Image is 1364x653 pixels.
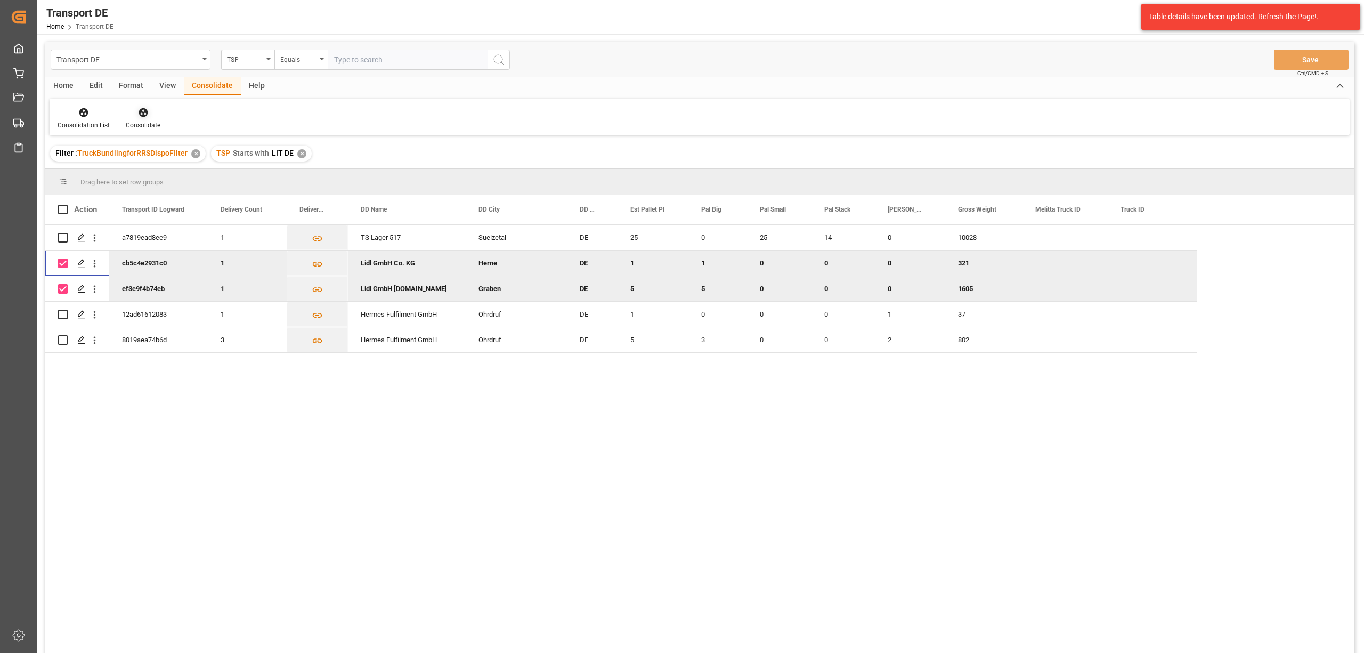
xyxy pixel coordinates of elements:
span: Delivery List [299,206,326,213]
div: 1 [208,251,287,276]
span: Pal Small [760,206,786,213]
div: View [151,77,184,95]
div: 1 [618,302,688,327]
div: Ohrdruf [466,302,567,327]
div: Press SPACE to select this row. [109,225,1197,251]
span: TSP [216,149,230,157]
div: 0 [747,327,811,352]
div: 3 [688,327,747,352]
span: DD City [478,206,500,213]
span: Starts with [233,149,269,157]
button: open menu [51,50,210,70]
div: Consolidate [126,120,160,130]
div: 25 [618,225,688,250]
div: 5 [618,276,688,301]
span: Melitta Truck ID [1035,206,1081,213]
div: Edit [82,77,111,95]
div: 0 [747,251,811,276]
div: Press SPACE to deselect this row. [109,276,1197,302]
div: Herne [466,251,567,276]
div: Consolidate [184,77,241,95]
div: 1 [208,276,287,301]
span: DD Country [580,206,595,213]
div: 1 [875,302,945,327]
div: DE [567,276,618,301]
span: TruckBundlingforRRSDispoFIlter [77,149,188,157]
div: Press SPACE to select this row. [109,327,1197,353]
div: Lidl GmbH [DOMAIN_NAME] [348,276,466,301]
div: 5 [618,327,688,352]
div: Suelzetal [466,225,567,250]
div: 25 [747,225,811,250]
div: 0 [811,302,875,327]
div: Hermes Fulfilment GmbH [348,327,466,352]
div: 0 [811,251,875,276]
a: Home [46,23,64,30]
div: Press SPACE to select this row. [45,225,109,251]
div: Lidl GmbH Co. KG [348,251,466,276]
div: 321 [945,251,1022,276]
span: Transport ID Logward [122,206,184,213]
div: 0 [875,251,945,276]
button: open menu [274,50,328,70]
div: Press SPACE to deselect this row. [45,251,109,276]
div: 0 [747,302,811,327]
div: 5 [688,276,747,301]
button: open menu [221,50,274,70]
div: DE [567,251,618,276]
span: DD Name [361,206,387,213]
div: Press SPACE to select this row. [45,302,109,327]
div: Action [74,205,97,214]
div: 2 [875,327,945,352]
div: ✕ [297,149,306,158]
div: Graben [466,276,567,301]
span: Drag here to set row groups [80,178,164,186]
div: Home [45,77,82,95]
div: 1605 [945,276,1022,301]
div: DE [567,302,618,327]
div: Press SPACE to deselect this row. [109,251,1197,276]
div: Hermes Fulfilment GmbH [348,302,466,327]
span: Pal Stack [824,206,850,213]
button: search button [488,50,510,70]
span: LIT DE [272,149,294,157]
span: Ctrl/CMD + S [1297,69,1328,77]
div: Ohrdruf [466,327,567,352]
div: 0 [811,327,875,352]
div: Press SPACE to deselect this row. [45,276,109,302]
div: Equals [280,52,316,65]
div: Help [241,77,273,95]
div: DE [567,327,618,352]
div: TSP [227,52,263,65]
div: 802 [945,327,1022,352]
div: 0 [747,276,811,301]
span: [PERSON_NAME] [888,206,923,213]
div: 0 [811,276,875,301]
div: 37 [945,302,1022,327]
span: Delivery Count [221,206,262,213]
div: a7819ead8ee9 [109,225,208,250]
div: 12ad61612083 [109,302,208,327]
div: Press SPACE to select this row. [109,302,1197,327]
input: Type to search [328,50,488,70]
div: ef3c9f4b74cb [109,276,208,301]
div: Press SPACE to select this row. [45,327,109,353]
div: DE [567,225,618,250]
div: 10028 [945,225,1022,250]
span: Filter : [55,149,77,157]
div: TS Lager 517 [348,225,466,250]
div: 1 [208,225,287,250]
div: ✕ [191,149,200,158]
div: 1 [688,251,747,276]
div: Transport DE [46,5,113,21]
div: Consolidation List [58,120,110,130]
div: 14 [811,225,875,250]
div: Table details have been updated. Refresh the Page!. [1149,11,1345,22]
div: 0 [875,225,945,250]
span: Pal Big [701,206,721,213]
div: 1 [208,302,287,327]
span: Est Pallet Pl [630,206,664,213]
div: 0 [875,276,945,301]
span: Gross Weight [958,206,996,213]
div: Transport DE [56,52,199,66]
